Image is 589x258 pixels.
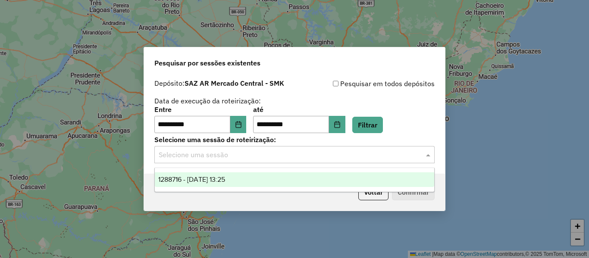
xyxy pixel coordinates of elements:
div: Pesquisar em todos depósitos [294,78,435,89]
label: até [253,104,345,115]
label: Depósito: [154,78,284,88]
button: Choose Date [230,116,247,133]
strong: SAZ AR Mercado Central - SMK [185,79,284,87]
span: Pesquisar por sessões existentes [154,58,260,68]
label: Selecione uma sessão de roteirização: [154,134,435,145]
button: Choose Date [329,116,345,133]
ng-dropdown-panel: Options list [154,168,435,192]
label: Data de execução da roteirização: [154,96,261,106]
button: Voltar [358,184,388,200]
button: Filtrar [352,117,383,133]
span: 1288716 - [DATE] 13:25 [158,176,225,183]
label: Entre [154,104,246,115]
